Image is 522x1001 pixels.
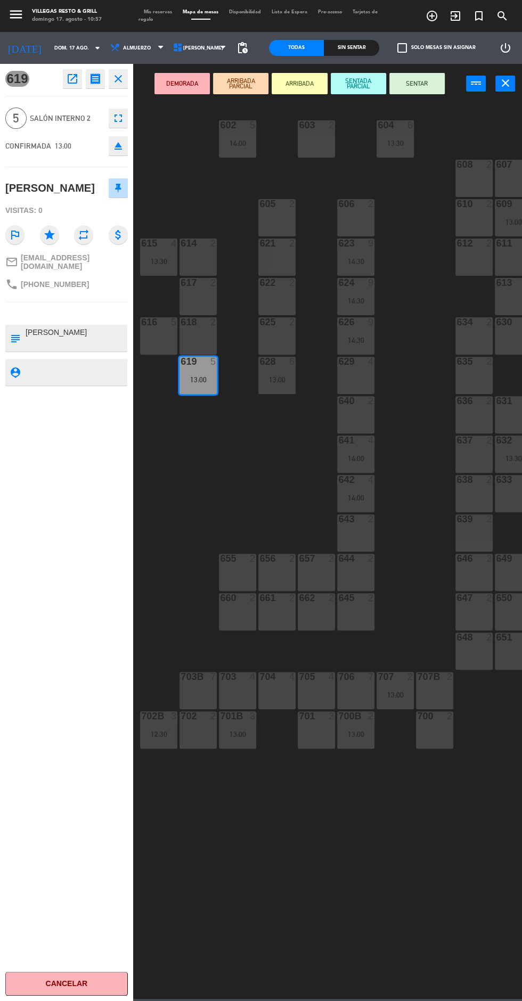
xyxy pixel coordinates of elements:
div: 610 [456,199,457,209]
div: 606 [338,199,339,209]
i: close [499,77,512,89]
button: close [495,76,515,92]
i: mail_outline [5,256,18,268]
div: 628 [259,357,260,366]
button: Cancelar [5,972,128,996]
div: Visitas: 0 [5,201,128,220]
div: 4 [368,475,374,485]
span: Salón Interno 2 [30,112,103,125]
div: 646 [456,554,457,563]
div: 2 [210,317,217,327]
i: close [112,72,125,85]
div: 2 [486,475,493,485]
i: repeat [74,225,93,244]
span: 619 [5,71,29,87]
div: 13:30 [377,140,414,147]
div: 626 [338,317,339,327]
div: 707 [378,672,378,682]
div: 2 [250,593,256,603]
i: eject [112,140,125,152]
div: 661 [259,593,260,603]
div: 617 [181,278,181,288]
div: 2 [329,554,335,563]
div: 3 [171,711,177,721]
div: 7 [368,672,374,682]
div: 2 [289,593,296,603]
button: menu [8,6,24,25]
span: Mapa de mesas [177,10,224,14]
div: 5 [210,357,217,366]
div: 604 [378,120,378,130]
div: 625 [259,317,260,327]
i: arrow_drop_down [91,42,104,54]
div: 621 [259,239,260,248]
div: 2 [368,514,374,524]
div: 2 [486,436,493,445]
i: outlined_flag [5,225,25,244]
button: eject [109,136,128,155]
div: 4 [329,672,335,682]
div: 639 [456,514,457,524]
span: Mis reservas [138,10,177,14]
div: 2 [486,317,493,327]
div: 2 [486,593,493,603]
span: [PHONE_NUMBER] [21,280,89,289]
button: SENTADA PARCIAL [331,73,386,94]
div: 647 [456,593,457,603]
div: 2 [447,672,453,682]
div: 2 [407,672,414,682]
div: 2 [210,711,217,721]
i: fullscreen [112,112,125,125]
div: 702 [181,711,181,721]
div: 2 [210,278,217,288]
div: 2 [289,317,296,327]
i: subject [9,332,21,344]
div: 608 [456,160,457,169]
button: receipt [86,69,105,88]
div: 14:30 [337,258,374,265]
div: 624 [338,278,339,288]
span: pending_actions [236,42,249,54]
div: [PERSON_NAME] [5,179,95,197]
span: [EMAIL_ADDRESS][DOMAIN_NAME] [21,253,128,270]
div: 12:30 [140,731,177,738]
div: 2 [329,711,335,721]
span: Almuerzo [123,45,151,51]
div: 14:00 [337,494,374,502]
div: 2 [329,593,335,603]
div: 4 [250,672,256,682]
div: 2 [368,593,374,603]
div: 7 [210,672,217,682]
i: star [40,225,59,244]
div: 14:30 [337,297,374,305]
button: DEMORADA [154,73,210,94]
div: 4 [171,239,177,248]
span: 13:00 [55,142,71,150]
i: search [496,10,509,22]
div: 643 [338,514,339,524]
div: 2 [289,554,296,563]
i: add_circle_outline [426,10,438,22]
i: power_input [470,77,483,89]
div: 2 [368,711,374,721]
span: 5 [5,108,27,129]
div: 702B [141,711,142,721]
div: 642 [338,475,339,485]
button: close [109,69,128,88]
div: 13:00 [258,376,296,383]
div: 2 [368,396,374,406]
div: 615 [141,239,142,248]
i: open_in_new [66,72,79,85]
div: 706 [338,672,339,682]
